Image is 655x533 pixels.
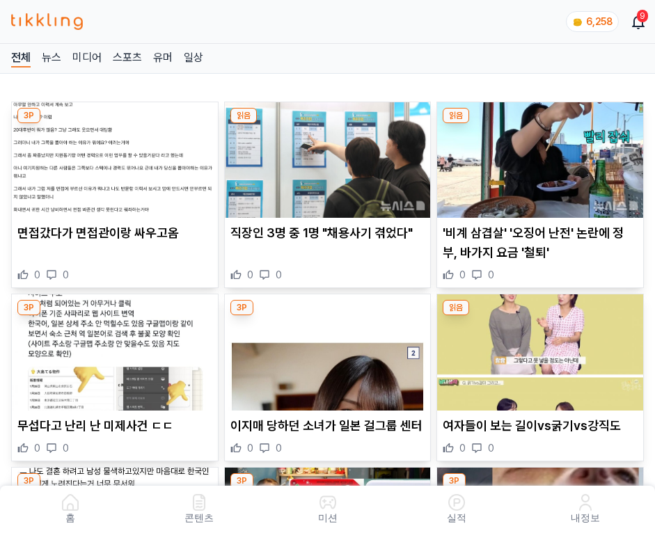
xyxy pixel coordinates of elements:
img: 내정보 [577,494,594,511]
p: 면접갔다가 면접관이랑 싸우고옴 [17,223,212,243]
a: 콘텐츠 [134,491,263,527]
p: 실적 [447,511,466,525]
img: coin [572,17,583,28]
div: 읽음 [230,108,257,123]
div: 3P [17,473,40,488]
img: 직장인 3명 중 1명 "채용사기 겪었다" [225,102,431,218]
div: 3P [17,108,40,123]
img: 홈 [62,494,79,511]
a: 미디어 [72,49,102,67]
span: 6,258 [586,16,613,27]
div: 읽음 '비계 삼겹살' '오징어 난전' 논란에 정부, 바가지 요금 '철퇴' '비계 삼겹살' '오징어 난전' 논란에 정부, 바가지 요금 '철퇴' 0 0 [436,102,644,288]
span: 0 [488,441,494,455]
a: 9 [633,13,644,30]
span: 0 [459,268,466,282]
div: 3P [230,473,253,488]
img: 콘텐츠 [191,494,207,511]
span: 0 [488,268,494,282]
div: 읽음 [443,108,469,123]
img: 실적 [448,494,465,511]
a: 전체 [11,49,31,67]
div: 9 [637,10,648,22]
div: 3P 면접갔다가 면접관이랑 싸우고옴 면접갔다가 면접관이랑 싸우고옴 0 0 [11,102,219,288]
p: 내정보 [571,511,600,525]
p: 직장인 3명 중 1명 "채용사기 겪었다" [230,223,425,243]
p: '비계 삼겹살' '오징어 난전' 논란에 정부, 바가지 요금 '철퇴' [443,223,638,262]
p: 여자들이 보는 길이vs굵기vs강직도 [443,416,638,436]
span: 0 [34,441,40,455]
img: 이지매 당하던 소녀가 일본 걸그룹 센터 [225,294,431,410]
div: 읽음 여자들이 보는 길이vs굵기vs강직도 여자들이 보는 길이vs굵기vs강직도 0 0 [436,294,644,461]
img: '비계 삼겹살' '오징어 난전' 논란에 정부, 바가지 요금 '철퇴' [437,102,643,218]
img: 여자들이 보는 길이vs굵기vs강직도 [437,294,643,410]
a: 뉴스 [42,49,61,67]
span: 0 [63,441,69,455]
span: 0 [247,441,253,455]
p: 홈 [65,511,75,525]
a: coin 6,258 [566,11,616,32]
p: 이지매 당하던 소녀가 일본 걸그룹 센터 [230,416,425,436]
span: 0 [34,268,40,282]
img: 티끌링 [11,13,83,30]
a: 스포츠 [113,49,142,67]
img: 면접갔다가 면접관이랑 싸우고옴 [12,102,218,218]
a: 실적 [392,491,521,527]
div: 3P [230,300,253,315]
div: 읽음 [443,300,469,315]
img: 미션 [319,494,336,511]
p: 무섭다고 난리 난 미제사건 ㄷㄷ [17,416,212,436]
div: 3P [17,300,40,315]
span: 0 [276,268,282,282]
span: 0 [276,441,282,455]
p: 미션 [318,511,338,525]
a: 홈 [6,491,134,527]
span: 0 [63,268,69,282]
p: 콘텐츠 [184,511,214,525]
div: 읽음 직장인 3명 중 1명 "채용사기 겪었다" 직장인 3명 중 1명 "채용사기 겪었다" 0 0 [224,102,432,288]
div: 3P [443,473,466,488]
a: 내정보 [521,491,649,527]
span: 0 [459,441,466,455]
div: 3P 무섭다고 난리 난 미제사건 ㄷㄷ 무섭다고 난리 난 미제사건 ㄷㄷ 0 0 [11,294,219,461]
span: 0 [247,268,253,282]
a: 일상 [184,49,203,67]
div: 3P 이지매 당하던 소녀가 일본 걸그룹 센터 이지매 당하던 소녀가 일본 걸그룹 센터 0 0 [224,294,432,461]
img: 무섭다고 난리 난 미제사건 ㄷㄷ [12,294,218,410]
button: 미션 [263,491,392,527]
a: 유머 [153,49,173,67]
